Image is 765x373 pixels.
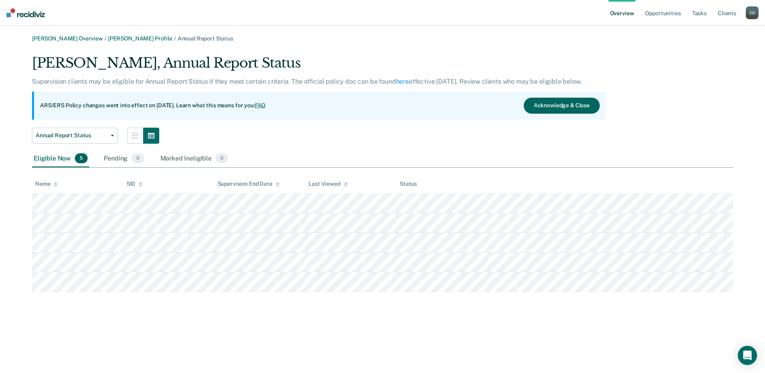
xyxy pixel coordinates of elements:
a: here [396,78,409,85]
a: [PERSON_NAME] Profile [108,35,172,42]
div: Marked Ineligible0 [159,150,230,168]
div: Pending0 [102,150,146,168]
button: Annual Report Status [32,128,118,144]
div: Status [400,180,417,187]
p: Supervision clients may be eligible for Annual Report Status if they meet certain criteria. The o... [32,78,581,85]
div: Name [35,180,58,187]
img: Recidiviz [6,8,45,17]
span: Annual Report Status [178,35,233,42]
span: Annual Report Status [36,132,108,139]
span: 0 [216,153,228,164]
a: [PERSON_NAME] Overview [32,35,103,42]
div: Supervision End Date [218,180,280,187]
button: CD [746,6,759,19]
div: [PERSON_NAME], Annual Report Status [32,55,606,78]
div: Eligible Now5 [32,150,89,168]
div: Last Viewed [308,180,347,187]
button: Acknowledge & Close [524,98,600,114]
a: FAQ [255,102,266,108]
div: SID [126,180,143,187]
span: 0 [132,153,144,164]
span: / [172,35,178,42]
p: ARS/ERS Policy changes went into effect on [DATE]. Learn what this means for you: [40,102,266,110]
div: Open Intercom Messenger [738,346,757,365]
div: C D [746,6,759,19]
span: 5 [75,153,88,164]
span: / [103,35,108,42]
